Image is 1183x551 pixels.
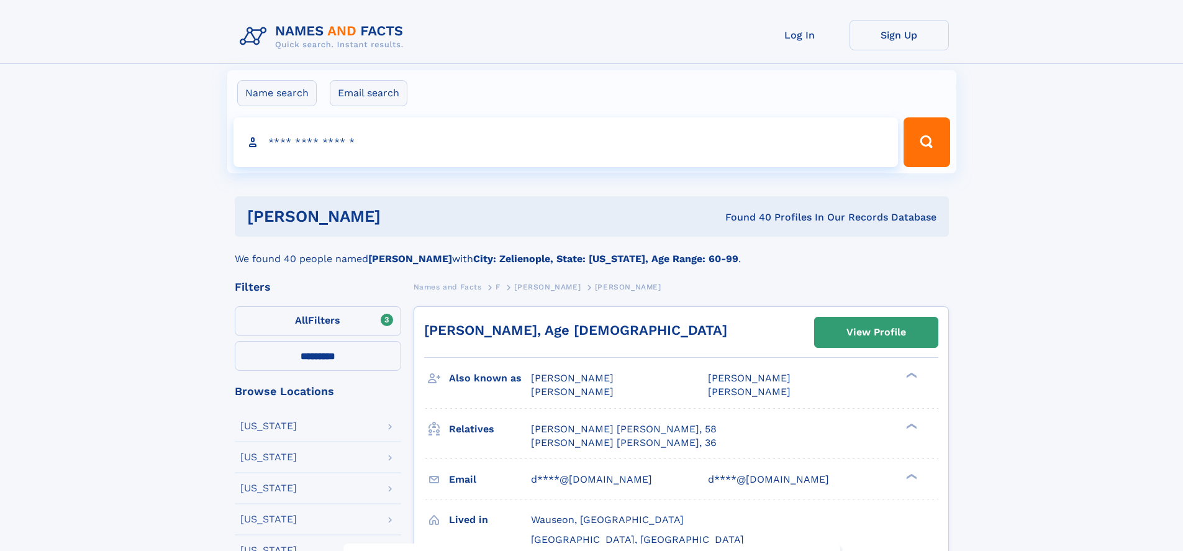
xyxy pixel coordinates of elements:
[531,534,744,545] span: [GEOGRAPHIC_DATA], [GEOGRAPHIC_DATA]
[531,514,684,526] span: Wauseon, [GEOGRAPHIC_DATA]
[514,279,581,294] a: [PERSON_NAME]
[295,314,308,326] span: All
[330,80,407,106] label: Email search
[531,422,717,436] a: [PERSON_NAME] [PERSON_NAME], 58
[235,237,949,266] div: We found 40 people named with .
[449,469,531,490] h3: Email
[904,117,950,167] button: Search Button
[708,372,791,384] span: [PERSON_NAME]
[708,386,791,398] span: [PERSON_NAME]
[235,20,414,53] img: Logo Names and Facts
[553,211,936,224] div: Found 40 Profiles In Our Records Database
[449,368,531,389] h3: Also known as
[531,372,614,384] span: [PERSON_NAME]
[240,483,297,493] div: [US_STATE]
[531,386,614,398] span: [PERSON_NAME]
[750,20,850,50] a: Log In
[850,20,949,50] a: Sign Up
[903,472,918,480] div: ❯
[903,371,918,380] div: ❯
[595,283,661,291] span: [PERSON_NAME]
[240,421,297,431] div: [US_STATE]
[235,306,401,336] label: Filters
[514,283,581,291] span: [PERSON_NAME]
[414,279,482,294] a: Names and Facts
[233,117,899,167] input: search input
[449,419,531,440] h3: Relatives
[846,318,906,347] div: View Profile
[368,253,452,265] b: [PERSON_NAME]
[815,317,938,347] a: View Profile
[235,281,401,293] div: Filters
[240,452,297,462] div: [US_STATE]
[496,279,501,294] a: F
[424,322,727,338] a: [PERSON_NAME], Age [DEMOGRAPHIC_DATA]
[531,436,717,450] a: [PERSON_NAME] [PERSON_NAME], 36
[237,80,317,106] label: Name search
[903,422,918,430] div: ❯
[235,386,401,397] div: Browse Locations
[247,209,553,224] h1: [PERSON_NAME]
[240,514,297,524] div: [US_STATE]
[496,283,501,291] span: F
[449,509,531,531] h3: Lived in
[473,253,738,265] b: City: Zelienople, State: [US_STATE], Age Range: 60-99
